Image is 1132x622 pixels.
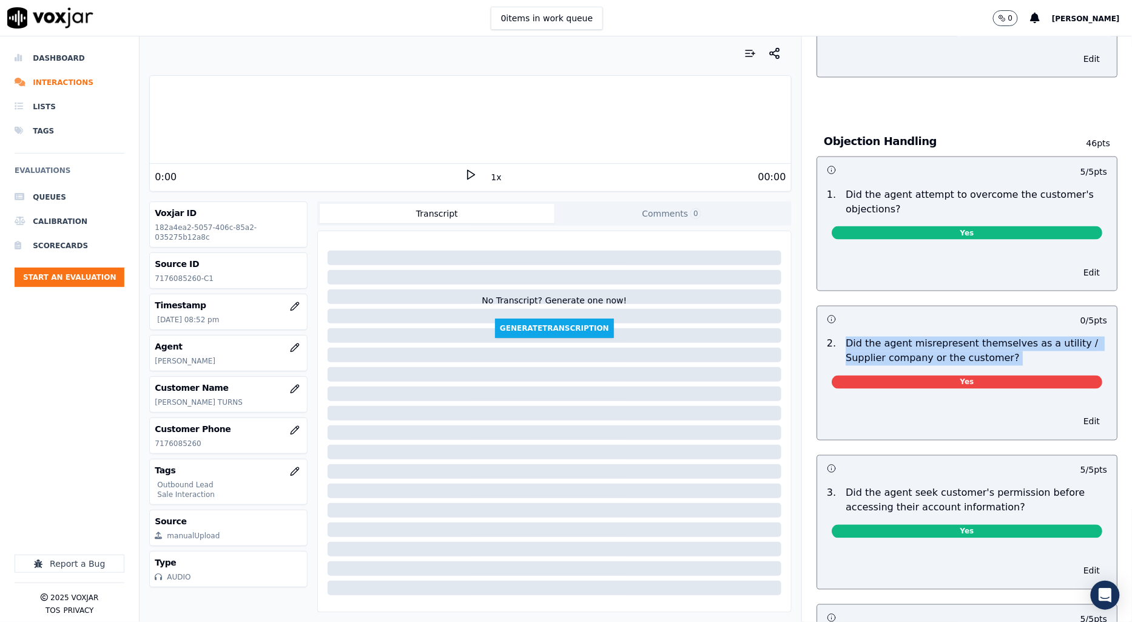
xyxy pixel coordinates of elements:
button: 0 [993,10,1019,26]
p: 2 . [822,337,841,366]
span: [PERSON_NAME] [1052,15,1120,23]
p: 0 / 5 pts [1080,315,1107,327]
a: Calibration [15,209,124,234]
span: Yes [832,525,1102,538]
button: Edit [1076,264,1107,281]
p: Outbound Lead [157,480,302,490]
img: voxjar logo [7,7,93,29]
p: 0 [1008,13,1013,23]
button: 0 [993,10,1031,26]
button: Start an Evaluation [15,268,124,287]
p: [PERSON_NAME] [155,356,302,366]
div: manualUpload [167,531,220,541]
h3: Voxjar ID [155,207,302,219]
div: No Transcript? Generate one now! [482,294,627,319]
span: Yes [832,226,1102,240]
div: 0:00 [155,170,177,184]
p: Did the agent seek customer's permission before accessing their account information? [846,486,1107,515]
div: Open Intercom Messenger [1091,581,1120,610]
p: [DATE] 08:52 pm [157,315,302,325]
a: Queues [15,185,124,209]
button: Comments [554,204,789,223]
a: Tags [15,119,124,143]
h3: Agent [155,340,302,353]
a: Interactions [15,70,124,95]
h3: Source ID [155,258,302,270]
a: Scorecards [15,234,124,258]
p: 7176085260 [155,439,302,448]
p: 7176085260-C1 [155,274,302,283]
button: [PERSON_NAME] [1052,11,1132,25]
p: 182a4ea2-5057-406c-85a2-035275b12a8c [155,223,302,242]
p: 1 . [822,188,841,217]
a: Dashboard [15,46,124,70]
h3: Customer Phone [155,423,302,435]
p: 46 pts [1062,137,1110,149]
button: Edit [1076,563,1107,580]
button: TOS [45,606,60,615]
p: 3 . [822,486,841,515]
button: 0items in work queue [491,7,604,30]
p: 5 / 5 pts [1080,166,1107,178]
button: Report a Bug [15,555,124,573]
p: Did the agent misrepresent themselves as a utility / Supplier company or the customer? [846,337,1107,366]
p: [PERSON_NAME] TURNS [155,397,302,407]
button: GenerateTranscription [495,319,614,338]
h3: Objection Handling [824,134,1063,149]
p: Did the agent attempt to overcome the customer's objections? [846,188,1107,217]
h3: Timestamp [155,299,302,311]
span: Yes [832,376,1102,389]
p: 2025 Voxjar [50,593,98,603]
button: 1x [489,169,504,186]
button: Privacy [63,606,93,615]
button: Edit [1076,413,1107,430]
h3: Source [155,515,302,527]
div: AUDIO [167,572,190,582]
button: Edit [1076,50,1107,67]
h3: Customer Name [155,382,302,394]
h3: Tags [155,464,302,476]
p: 5 / 5 pts [1080,464,1107,476]
p: Sale Interaction [157,490,302,499]
h6: Evaluations [15,163,124,185]
h3: Type [155,556,302,569]
button: Transcript [320,204,554,223]
a: Lists [15,95,124,119]
div: 00:00 [758,170,786,184]
span: 0 [690,208,701,219]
